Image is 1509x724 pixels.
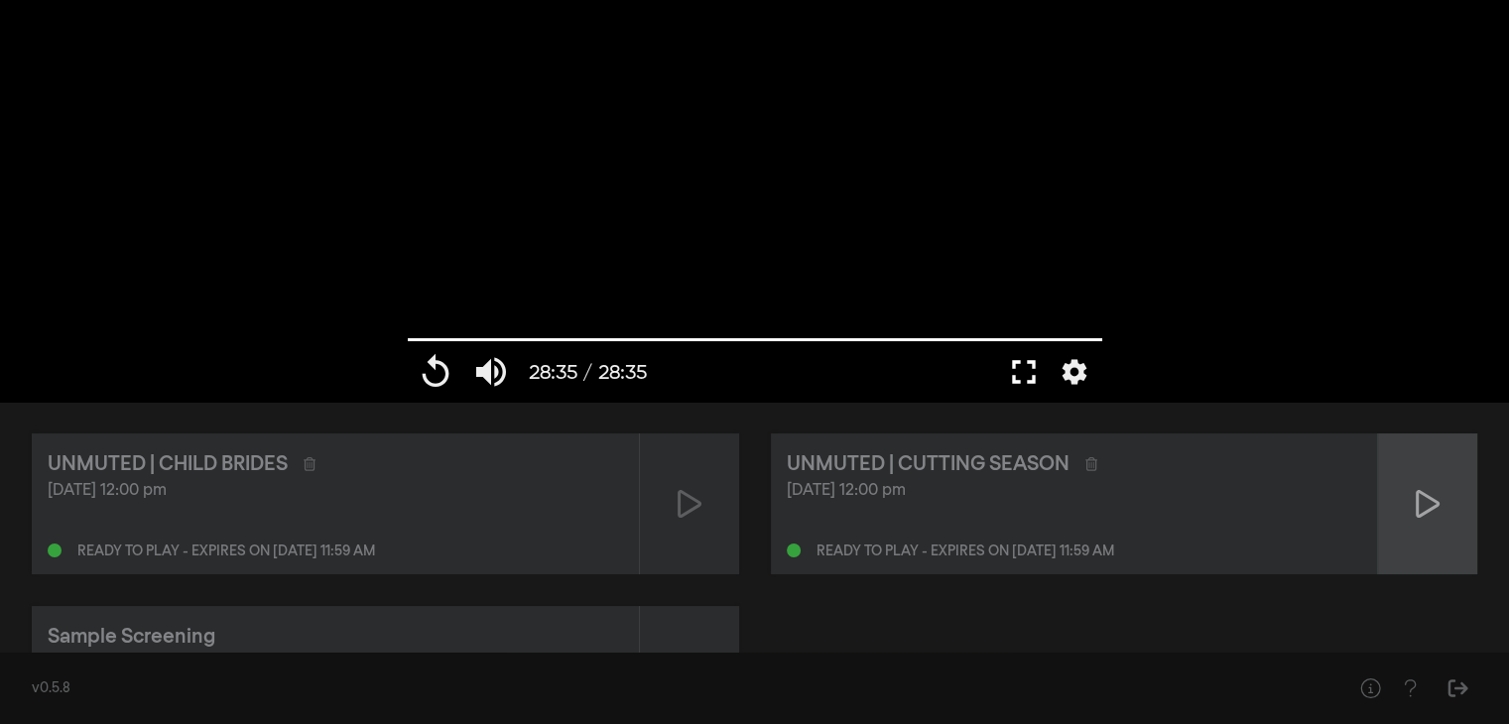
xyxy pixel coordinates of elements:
div: UNMUTED | CHILD BRIDES [48,449,288,479]
button: Help [1350,668,1390,708]
div: Ready to play - expires on [DATE] 11:59 am [77,544,375,558]
div: Ready to play - expires on [DATE] 11:59 am [817,544,1114,558]
button: Full screen [996,342,1052,402]
button: Sign Out [1438,668,1477,708]
button: Replay [408,342,463,402]
button: Help [1390,668,1430,708]
button: More settings [1052,342,1097,402]
div: [DATE] 12:00 pm [787,479,1362,503]
div: v0.5.8 [32,678,1311,699]
div: Sample Screening [48,622,215,652]
div: [DATE] 12:00 pm [48,479,623,503]
div: UNMUTED | CUTTING SEASON [787,449,1069,479]
button: 28:35 / 28:35 [519,342,657,402]
button: Mute [463,342,519,402]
